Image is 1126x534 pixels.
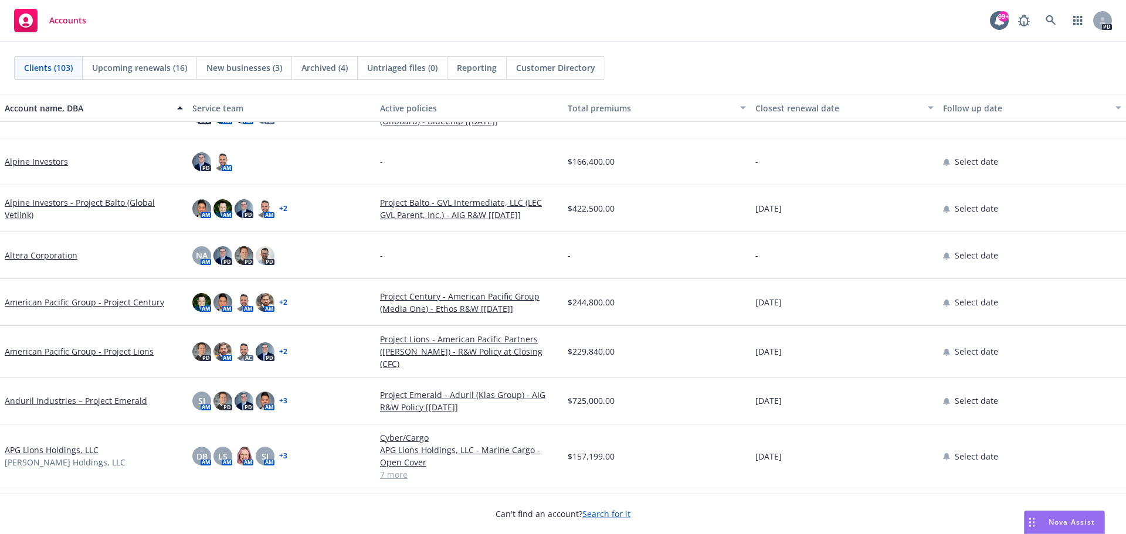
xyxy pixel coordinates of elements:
img: photo [235,342,253,361]
span: [PERSON_NAME] Holdings, LLC [5,456,126,468]
img: photo [213,152,232,171]
span: Select date [955,450,998,462]
img: photo [256,246,274,265]
a: APG Lions Holdings, LLC [5,444,99,456]
a: Alpine Investors [5,155,68,168]
span: Accounts [49,16,86,25]
div: Drag to move [1025,511,1039,533]
button: Total premiums [563,94,751,122]
a: Search for it [582,508,630,519]
span: [DATE] [755,296,782,308]
span: [DATE] [755,394,782,407]
span: [DATE] [755,345,782,358]
a: Altera Corporation [5,249,77,261]
img: photo [192,199,211,218]
div: Closest renewal date [755,102,921,114]
div: Active policies [380,102,558,114]
img: photo [213,293,232,312]
button: Nova Assist [1024,511,1105,534]
a: American Pacific Group - Project Century [5,296,164,308]
img: photo [256,293,274,312]
span: Nova Assist [1049,517,1095,527]
span: SJ [198,394,205,407]
span: Untriaged files (0) [367,62,437,74]
span: $229,840.00 [568,345,615,358]
span: - [755,249,758,261]
img: photo [192,342,211,361]
a: + 2 [279,205,287,212]
span: LS [218,450,228,462]
span: NA [196,249,208,261]
span: [DATE] [755,450,782,462]
img: photo [213,392,232,410]
span: - [380,155,383,168]
a: Project Emerald - Aduril (Klas Group) - AIG R&W Policy [[DATE]] [380,389,558,413]
span: Select date [955,296,998,308]
span: Select date [955,345,998,358]
img: photo [235,392,253,410]
img: photo [256,199,274,218]
img: photo [256,392,274,410]
img: photo [235,199,253,218]
div: Total premiums [568,102,733,114]
span: Select date [955,249,998,261]
div: Account name, DBA [5,102,170,114]
span: Archived (4) [301,62,348,74]
img: photo [235,246,253,265]
span: SJ [262,450,269,462]
a: American Pacific Group - Project Lions [5,345,154,358]
a: 7 more [380,468,558,481]
img: photo [256,342,274,361]
div: Follow up date [943,102,1108,114]
span: $157,199.00 [568,450,615,462]
span: Clients (103) [24,62,73,74]
span: - [755,155,758,168]
button: Active policies [375,94,563,122]
span: $166,400.00 [568,155,615,168]
a: APG Lions Holdings, LLC - Marine Cargo - Open Cover [380,444,558,468]
span: $244,800.00 [568,296,615,308]
a: + 3 [279,397,287,404]
span: - [380,249,383,261]
span: Customer Directory [516,62,595,74]
button: Closest renewal date [751,94,938,122]
a: Accounts [9,4,91,37]
span: Reporting [457,62,497,74]
div: Service team [192,102,371,114]
span: Upcoming renewals (16) [92,62,187,74]
a: + 2 [279,348,287,355]
span: [DATE] [755,202,782,215]
button: Service team [188,94,375,122]
img: photo [192,152,211,171]
img: photo [213,246,232,265]
span: Can't find an account? [496,508,630,520]
a: Project Balto - GVL Intermediate, LLC (LEC GVL Parent, Inc.) - AIG R&W [[DATE]] [380,196,558,221]
img: photo [213,199,232,218]
a: Alpine Investors - Project Balto (Global Vetlink) [5,196,183,221]
img: photo [192,293,211,312]
a: Project Lions - American Pacific Partners ([PERSON_NAME]) - R&W Policy at Closing (CFC) [380,333,558,370]
a: + 2 [279,299,287,306]
span: DB [196,450,208,462]
span: Select date [955,155,998,168]
a: Cyber/Cargo [380,431,558,444]
img: photo [235,293,253,312]
button: Follow up date [938,94,1126,122]
a: Switch app [1066,9,1090,32]
span: New businesses (3) [206,62,282,74]
a: Anduril Industries – Project Emerald [5,394,147,407]
a: Search [1039,9,1063,32]
img: photo [235,447,253,465]
div: 99+ [998,9,1009,20]
span: $725,000.00 [568,394,615,407]
a: Report a Bug [1012,9,1036,32]
span: Select date [955,202,998,215]
span: $422,500.00 [568,202,615,215]
a: Project Century - American Pacific Group (Media One) - Ethos R&W [[DATE]] [380,290,558,315]
img: photo [213,342,232,361]
a: + 3 [279,453,287,460]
